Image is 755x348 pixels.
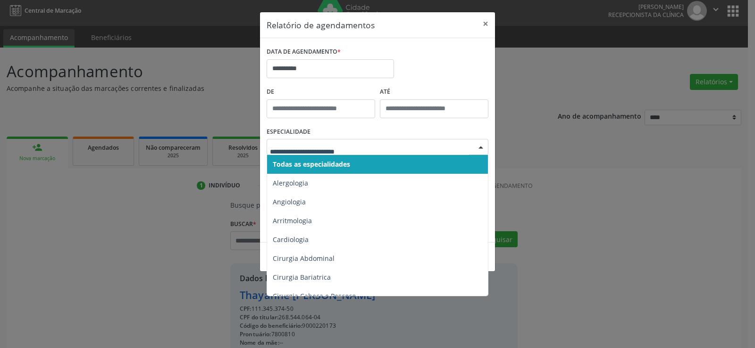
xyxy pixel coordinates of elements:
[273,273,331,282] span: Cirurgia Bariatrica
[273,178,308,187] span: Alergologia
[267,19,375,31] h5: Relatório de agendamentos
[273,235,309,244] span: Cardiologia
[476,12,495,35] button: Close
[380,85,488,99] label: ATÉ
[273,216,312,225] span: Arritmologia
[267,125,310,139] label: ESPECIALIDADE
[273,160,350,169] span: Todas as especialidades
[267,45,341,59] label: DATA DE AGENDAMENTO
[273,197,306,206] span: Angiologia
[267,85,375,99] label: De
[273,254,335,263] span: Cirurgia Abdominal
[273,291,356,300] span: Cirurgia Cabeça e Pescoço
